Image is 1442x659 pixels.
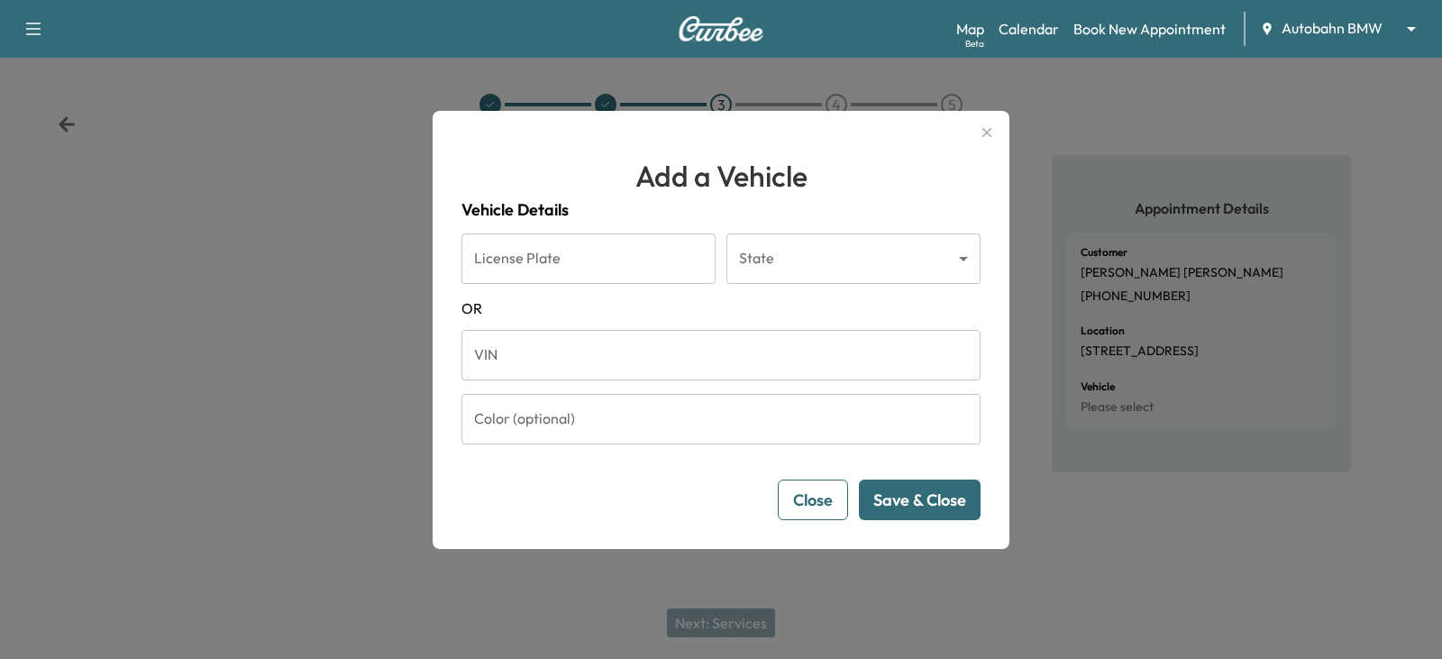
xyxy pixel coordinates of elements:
a: MapBeta [956,18,984,40]
a: Calendar [999,18,1059,40]
div: Beta [965,37,984,50]
h1: Add a Vehicle [461,154,981,197]
a: Book New Appointment [1073,18,1226,40]
img: Curbee Logo [678,16,764,41]
span: OR [461,297,981,319]
button: Save & Close [859,480,981,520]
span: Autobahn BMW [1282,18,1383,39]
button: Close [778,480,848,520]
h4: Vehicle Details [461,197,981,223]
